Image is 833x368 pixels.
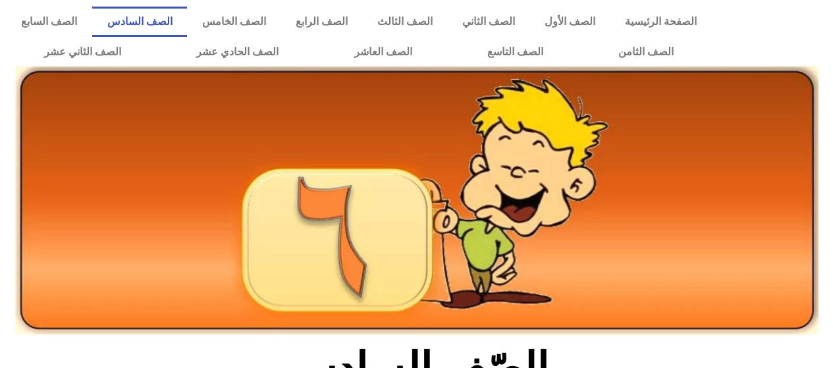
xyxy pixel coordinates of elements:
[362,7,447,37] a: الصف الثالث
[187,7,281,37] a: الصف الخامس
[281,7,362,37] a: الصف الرابع
[92,7,187,37] a: الصف السادس
[529,7,610,37] a: الصف الأول
[581,37,711,67] a: الصف الثامن
[7,7,92,37] a: الصف السابع
[7,37,159,67] a: الصف الثاني عشر
[450,37,581,67] a: الصف التاسع
[447,7,529,37] a: الصف الثاني
[610,7,711,37] a: الصفحة الرئيسية
[317,37,450,67] a: الصف العاشر
[159,37,316,67] a: الصف الحادي عشر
